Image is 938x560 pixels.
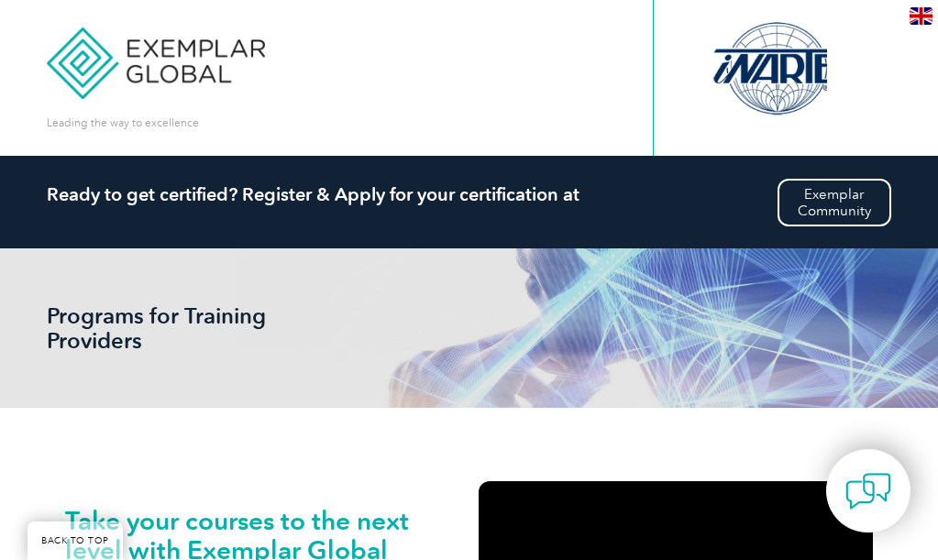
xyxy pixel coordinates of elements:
p: Leading the way to excellence [47,113,199,133]
h2: Ready to get certified? Register & Apply for your certification at [47,183,891,205]
a: BACK TO TOP [28,522,123,560]
img: en [910,7,932,25]
a: ExemplarCommunity [778,179,891,226]
h2: Programs for Training Providers [47,303,322,353]
img: contact-chat.png [845,468,891,514]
